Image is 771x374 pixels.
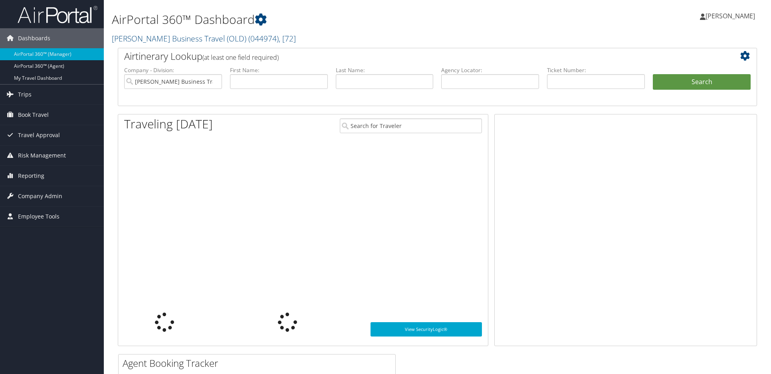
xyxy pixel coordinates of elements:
[248,33,279,44] span: ( 044974 )
[18,166,44,186] span: Reporting
[340,118,482,133] input: Search for Traveler
[124,66,222,74] label: Company - Division:
[18,207,59,226] span: Employee Tools
[112,11,546,28] h1: AirPortal 360™ Dashboard
[112,33,296,44] a: [PERSON_NAME] Business Travel (OLD)
[441,66,539,74] label: Agency Locator:
[706,12,755,20] span: [PERSON_NAME]
[124,116,213,132] h1: Traveling [DATE]
[123,356,395,370] h2: Agent Booking Tracker
[18,85,32,104] span: Trips
[700,4,763,28] a: [PERSON_NAME]
[371,322,482,337] a: View SecurityLogic®
[336,66,434,74] label: Last Name:
[18,105,49,125] span: Book Travel
[202,53,279,62] span: (at least one field required)
[230,66,328,74] label: First Name:
[18,5,97,24] img: airportal-logo.png
[18,186,62,206] span: Company Admin
[18,28,50,48] span: Dashboards
[18,125,60,145] span: Travel Approval
[279,33,296,44] span: , [ 72 ]
[653,74,751,90] button: Search
[547,66,645,74] label: Ticket Number:
[18,146,66,165] span: Risk Management
[124,49,698,63] h2: Airtinerary Lookup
